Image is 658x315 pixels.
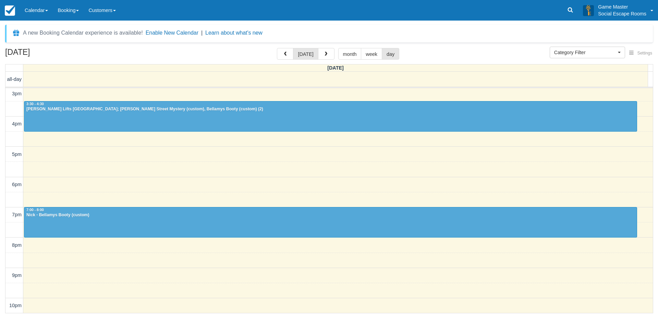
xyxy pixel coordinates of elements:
[12,152,22,157] span: 5pm
[382,48,399,60] button: day
[327,65,344,71] span: [DATE]
[7,76,22,82] span: all-day
[293,48,318,60] button: [DATE]
[205,30,263,36] a: Learn about what's new
[550,47,625,58] button: Category Filter
[598,10,646,17] p: Social Escape Rooms
[12,91,22,96] span: 3pm
[554,49,616,56] span: Category Filter
[26,102,44,106] span: 3:30 - 4:30
[12,121,22,126] span: 4pm
[5,48,92,61] h2: [DATE]
[338,48,362,60] button: month
[24,207,637,237] a: 7:00 - 8:00Nick - Bellamys Booty (custom)
[24,101,637,131] a: 3:30 - 4:30[PERSON_NAME] Lifts [GEOGRAPHIC_DATA]; [PERSON_NAME] Street Mystery (custom), Bellamys...
[12,272,22,278] span: 9pm
[361,48,382,60] button: week
[598,3,646,10] p: Game Master
[625,48,656,58] button: Settings
[12,182,22,187] span: 6pm
[5,5,15,16] img: checkfront-main-nav-mini-logo.png
[26,213,635,218] div: Nick - Bellamys Booty (custom)
[12,242,22,248] span: 8pm
[26,107,635,112] div: [PERSON_NAME] Lifts [GEOGRAPHIC_DATA]; [PERSON_NAME] Street Mystery (custom), Bellamys Booty (cus...
[9,303,22,308] span: 10pm
[201,30,203,36] span: |
[583,5,594,16] img: A3
[637,51,652,56] span: Settings
[12,212,22,217] span: 7pm
[23,29,143,37] div: A new Booking Calendar experience is available!
[26,208,44,212] span: 7:00 - 8:00
[146,29,198,36] button: Enable New Calendar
